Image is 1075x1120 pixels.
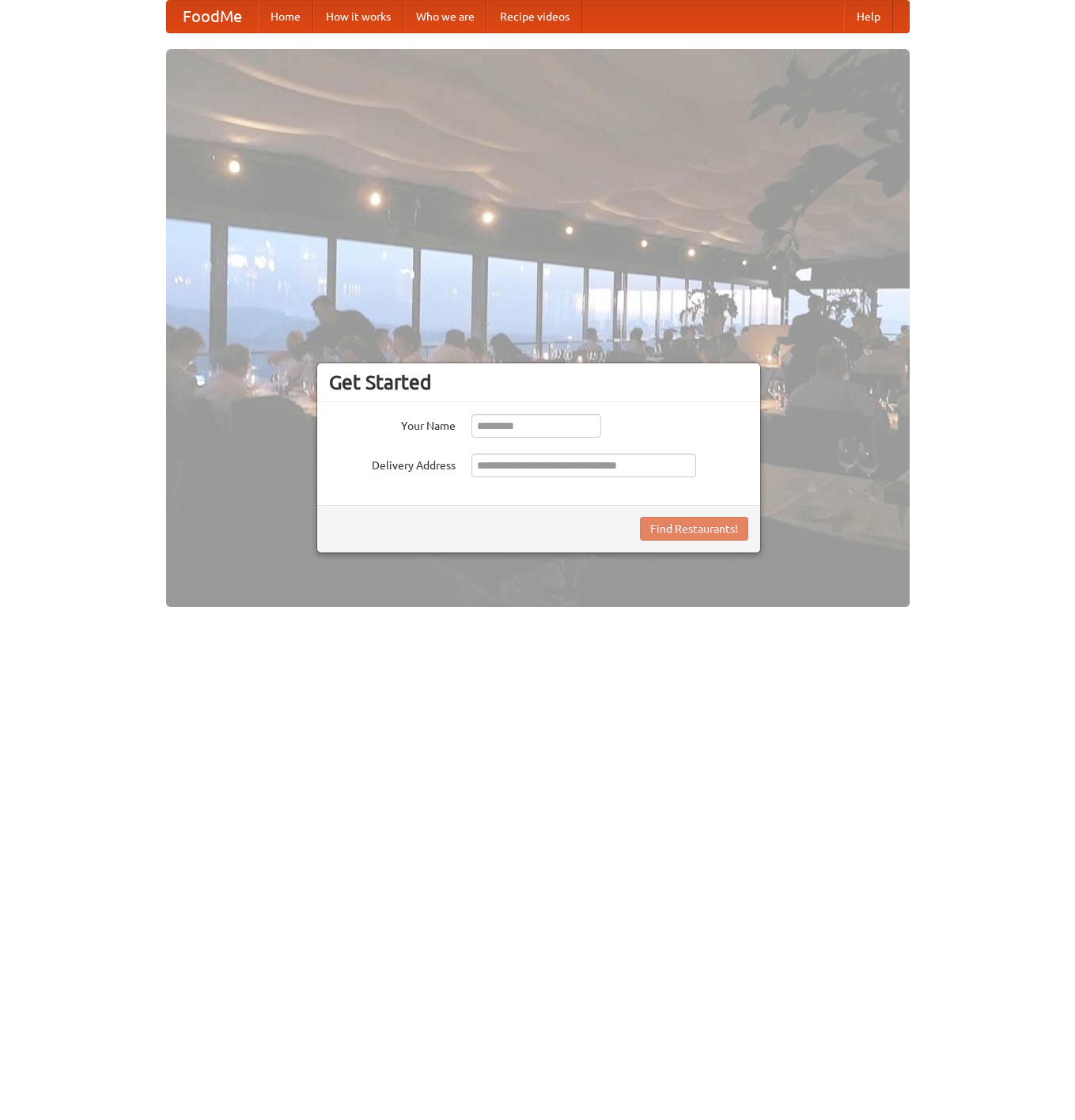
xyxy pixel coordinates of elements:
[258,1,313,32] a: Home
[329,454,456,473] label: Delivery Address
[313,1,403,32] a: How it works
[167,1,258,32] a: FoodMe
[640,517,748,541] button: Find Restaurants!
[403,1,487,32] a: Who we are
[329,414,456,434] label: Your Name
[329,370,748,394] h3: Get Started
[844,1,893,32] a: Help
[487,1,582,32] a: Recipe videos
